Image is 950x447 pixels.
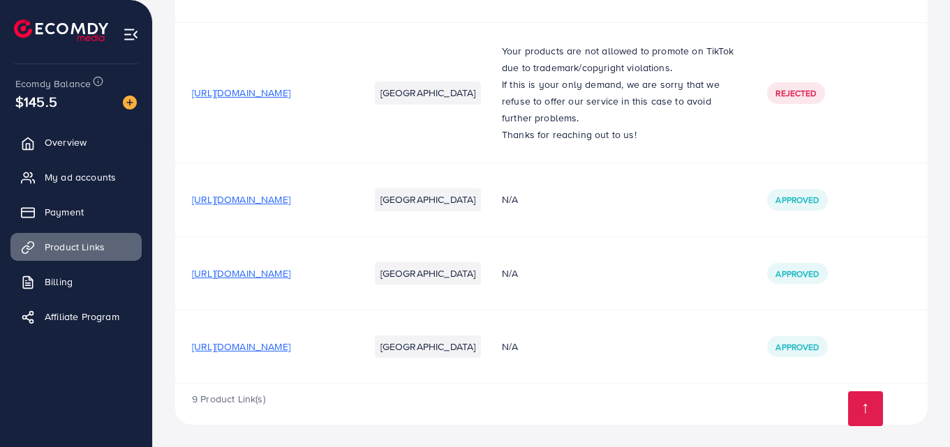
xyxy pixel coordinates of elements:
span: [URL][DOMAIN_NAME] [192,86,290,100]
p: If this is your only demand, we are sorry that we refuse to offer our service in this case to avo... [502,76,734,126]
span: Affiliate Program [45,310,119,324]
a: Overview [10,128,142,156]
span: Approved [775,268,819,280]
span: My ad accounts [45,170,116,184]
a: Payment [10,198,142,226]
span: [URL][DOMAIN_NAME] [192,340,290,354]
span: Overview [45,135,87,149]
span: [URL][DOMAIN_NAME] [192,266,290,280]
span: Approved [775,341,819,353]
img: image [123,96,137,109]
li: [GEOGRAPHIC_DATA] [375,188,482,211]
span: [URL][DOMAIN_NAME] [192,192,290,206]
li: [GEOGRAPHIC_DATA] [375,262,482,285]
span: N/A [502,340,518,354]
li: [GEOGRAPHIC_DATA] [375,335,482,358]
p: Your products are not allowed to promote on TikTok due to trademark/copyright violations. [502,43,734,76]
span: N/A [502,192,518,206]
span: Rejected [775,87,816,99]
iframe: Chat [891,384,940,437]
a: Affiliate Program [10,303,142,331]
span: Approved [775,194,819,206]
span: Billing [45,275,73,289]
span: N/A [502,266,518,280]
img: menu [123,26,139,43]
li: [GEOGRAPHIC_DATA] [375,82,482,104]
span: Product Links [45,240,105,254]
span: Ecomdy Balance [15,77,91,91]
a: Product Links [10,233,142,261]
span: $145.5 [15,91,57,112]
img: logo [14,20,108,41]
a: Billing [10,268,142,296]
p: Thanks for reaching out to us! [502,126,734,143]
a: My ad accounts [10,163,142,191]
span: Payment [45,205,84,219]
span: 9 Product Link(s) [192,392,265,406]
